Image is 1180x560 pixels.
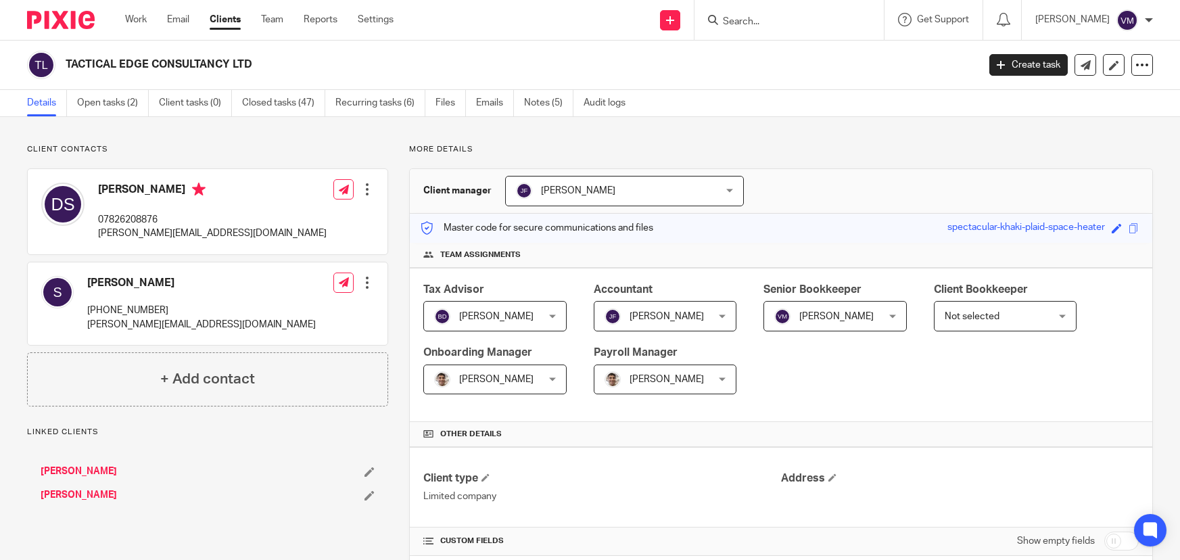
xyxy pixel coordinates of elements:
span: Team assignments [440,250,521,260]
a: Work [125,13,147,26]
p: Limited company [423,490,781,503]
p: Master code for secure communications and files [420,221,653,235]
span: Other details [440,429,502,440]
img: svg%3E [41,276,74,308]
p: More details [409,144,1153,155]
h2: TACTICAL EDGE CONSULTANCY LTD [66,57,788,72]
a: Email [167,13,189,26]
a: Open tasks (2) [77,90,149,116]
a: Closed tasks (47) [242,90,325,116]
a: Settings [358,13,394,26]
h4: [PERSON_NAME] [98,183,327,200]
span: [PERSON_NAME] [541,186,615,195]
p: 07826208876 [98,213,327,227]
h4: + Add contact [160,369,255,390]
p: [PERSON_NAME][EMAIL_ADDRESS][DOMAIN_NAME] [98,227,327,240]
a: Files [435,90,466,116]
span: Not selected [945,312,999,321]
div: spectacular-khaki-plaid-space-heater [947,220,1105,236]
span: [PERSON_NAME] [459,375,534,384]
span: [PERSON_NAME] [630,375,704,384]
a: Reports [304,13,337,26]
img: PXL_20240409_141816916.jpg [605,371,621,388]
img: svg%3E [27,51,55,79]
p: [PERSON_NAME] [1035,13,1110,26]
img: PXL_20240409_141816916.jpg [434,371,450,388]
p: Linked clients [27,427,388,438]
a: Audit logs [584,90,636,116]
span: Get Support [917,15,969,24]
h4: CUSTOM FIELDS [423,536,781,546]
a: Notes (5) [524,90,573,116]
a: Emails [476,90,514,116]
img: svg%3E [41,183,85,226]
span: Client Bookkeeper [934,284,1028,295]
span: Senior Bookkeeper [763,284,862,295]
h4: Client type [423,471,781,486]
a: Details [27,90,67,116]
a: Create task [989,54,1068,76]
img: svg%3E [434,308,450,325]
a: Clients [210,13,241,26]
p: [PHONE_NUMBER] [87,304,316,317]
img: svg%3E [774,308,790,325]
p: Client contacts [27,144,388,155]
input: Search [722,16,843,28]
a: [PERSON_NAME] [41,465,117,478]
span: [PERSON_NAME] [630,312,704,321]
h3: Client manager [423,184,492,197]
span: Onboarding Manager [423,347,532,358]
a: Client tasks (0) [159,90,232,116]
span: Tax Advisor [423,284,484,295]
a: Recurring tasks (6) [335,90,425,116]
h4: [PERSON_NAME] [87,276,316,290]
i: Primary [192,183,206,196]
a: Team [261,13,283,26]
img: svg%3E [605,308,621,325]
span: Accountant [594,284,653,295]
p: [PERSON_NAME][EMAIL_ADDRESS][DOMAIN_NAME] [87,318,316,331]
label: Show empty fields [1017,534,1095,548]
span: [PERSON_NAME] [459,312,534,321]
img: Pixie [27,11,95,29]
span: Payroll Manager [594,347,678,358]
a: [PERSON_NAME] [41,488,117,502]
span: [PERSON_NAME] [799,312,874,321]
img: svg%3E [1116,9,1138,31]
img: svg%3E [516,183,532,199]
h4: Address [781,471,1139,486]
